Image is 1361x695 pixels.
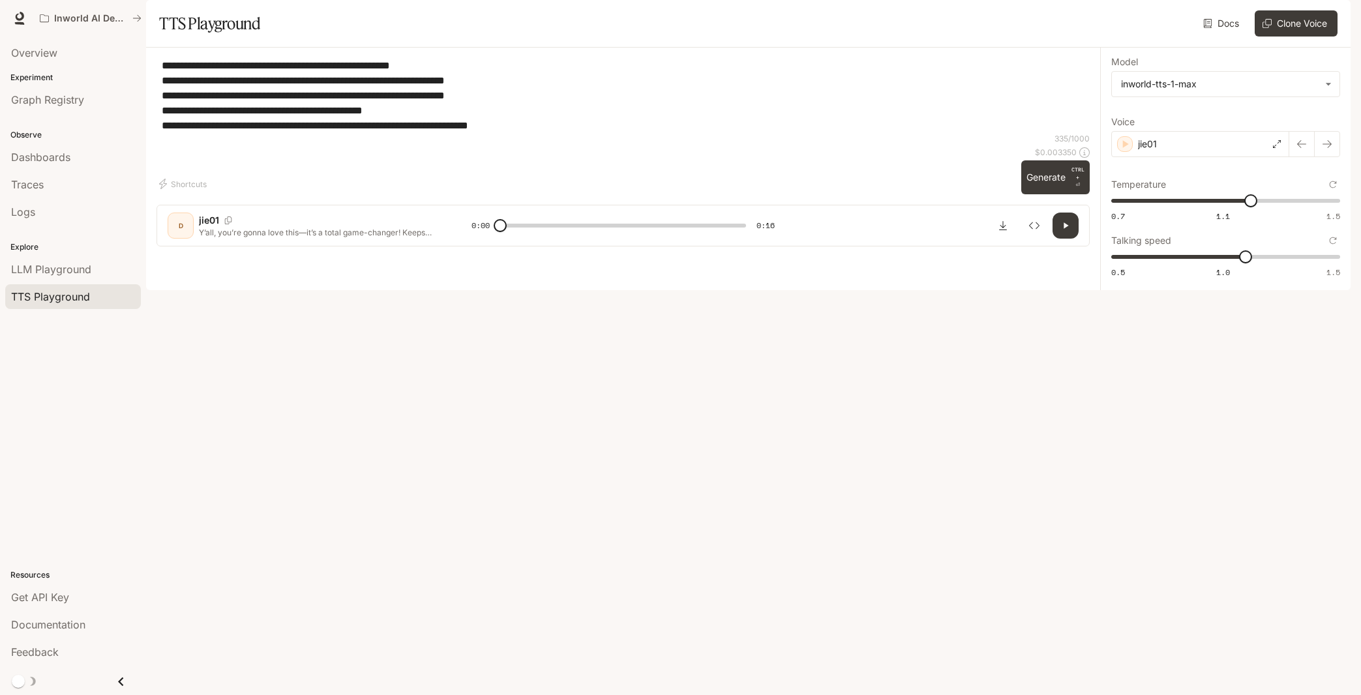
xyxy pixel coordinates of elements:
span: 0.7 [1111,211,1125,222]
p: CTRL + [1071,166,1084,181]
p: Temperature [1111,180,1166,189]
div: inworld-tts-1-max [1121,78,1319,91]
button: GenerateCTRL +⏎ [1021,160,1090,194]
button: All workspaces [34,5,147,31]
p: jie01 [1138,138,1157,151]
span: 1.5 [1326,211,1340,222]
p: jie01 [199,214,219,227]
h1: TTS Playground [159,10,260,37]
p: $ 0.003350 [1035,147,1077,158]
p: 335 / 1000 [1054,133,1090,144]
p: Voice [1111,117,1135,126]
button: Reset to default [1326,233,1340,248]
span: 0:16 [756,219,775,232]
p: Y’all, you’re gonna love this—it’s a total game-changer! Keeps your phone steady at any angle, no... [199,227,440,238]
span: 1.0 [1216,267,1230,278]
button: Reset to default [1326,177,1340,192]
button: Shortcuts [157,173,212,194]
button: Clone Voice [1255,10,1338,37]
span: 0.5 [1111,267,1125,278]
button: Inspect [1021,213,1047,239]
span: 0:00 [471,219,490,232]
p: Model [1111,57,1138,67]
p: Talking speed [1111,236,1171,245]
span: 1.1 [1216,211,1230,222]
a: Docs [1201,10,1244,37]
p: Inworld AI Demos [54,13,127,24]
p: ⏎ [1071,166,1084,189]
button: Download audio [990,213,1016,239]
div: D [170,215,191,236]
button: Copy Voice ID [219,216,237,224]
span: 1.5 [1326,267,1340,278]
div: inworld-tts-1-max [1112,72,1339,96]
